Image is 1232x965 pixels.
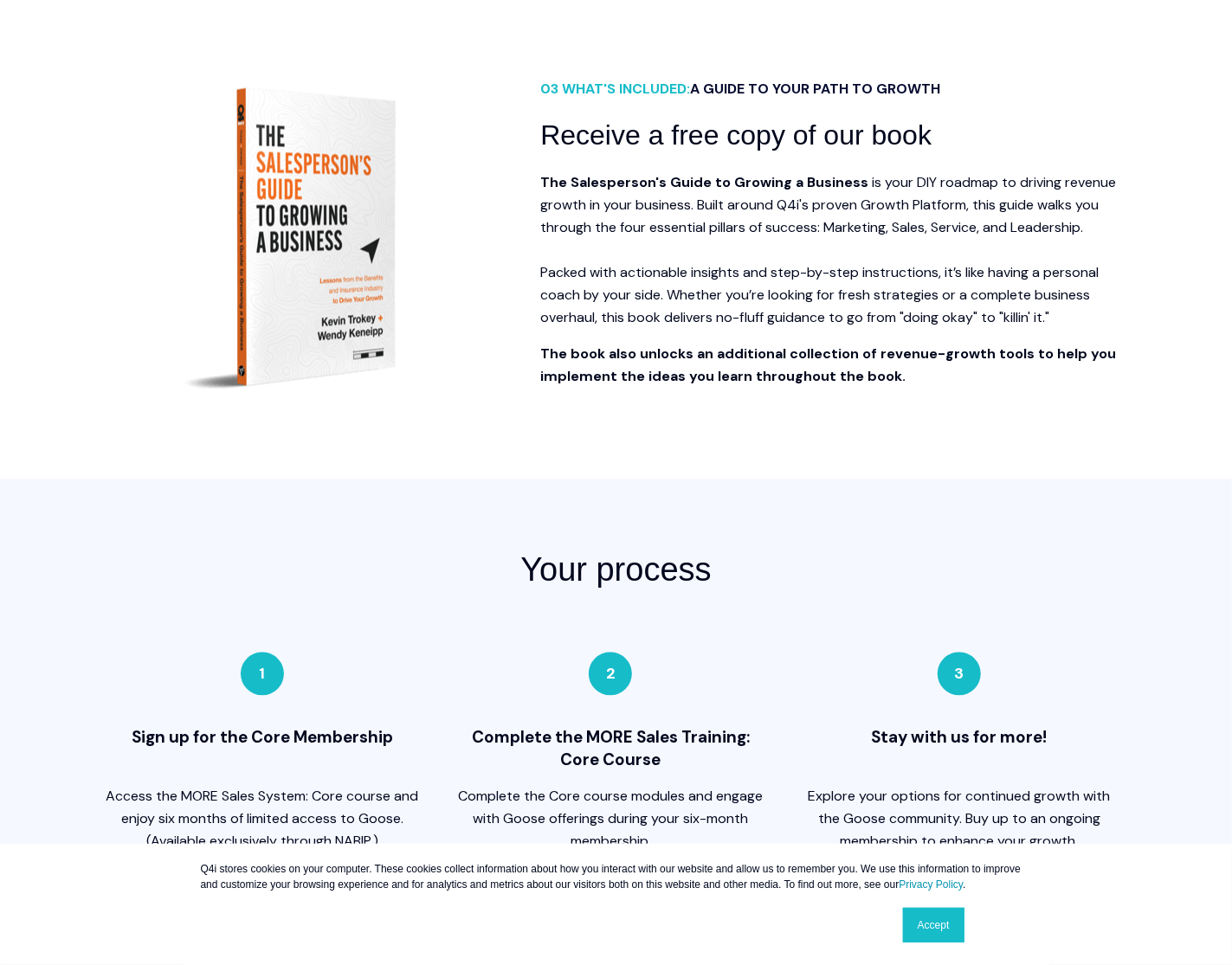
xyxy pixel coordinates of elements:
[803,727,1117,762] span: Stay with us for more!
[458,788,763,851] span: Complete the Core course modules and engage with Goose offerings during your six-month membership.
[106,788,418,851] span: Access the MORE Sales System: Core course and enjoy six months of limited access to Goose. (Avail...
[899,878,963,891] a: Privacy Policy
[589,653,632,696] div: 2
[176,64,435,410] img: Trokey-Keneipp_The Salespersons Guide_3dCover_f-4
[803,786,1117,853] p: Explore your options for continued growth with the Goose community. Buy up to an ongoing membersh...
[326,549,906,592] h2: Your process
[540,172,1135,330] p: is your DIY roadmap to driving revenue growth in your business. Built around Q4i's proven Growth ...
[903,908,964,942] a: Accept
[540,114,1135,158] h3: Receive a free copy of our book
[938,653,981,696] div: 3
[106,727,420,762] span: Sign up for the Core Membership
[540,174,872,192] strong: The Salesperson's Guide to Growing a Business
[540,80,940,98] span: 03 WHAT'S INCLUDED:
[201,861,1032,892] p: Q4i stores cookies on your computer. These cookies collect information about how you interact wit...
[454,727,768,785] span: Complete the MORE Sales Training: Core Course
[241,653,284,696] div: 1
[690,80,940,98] span: A GUIDE TO YOUR PATH TO GROWTH
[540,344,1135,389] p: The book also unlocks an additional collection of revenue-growth tools to help you implement the ...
